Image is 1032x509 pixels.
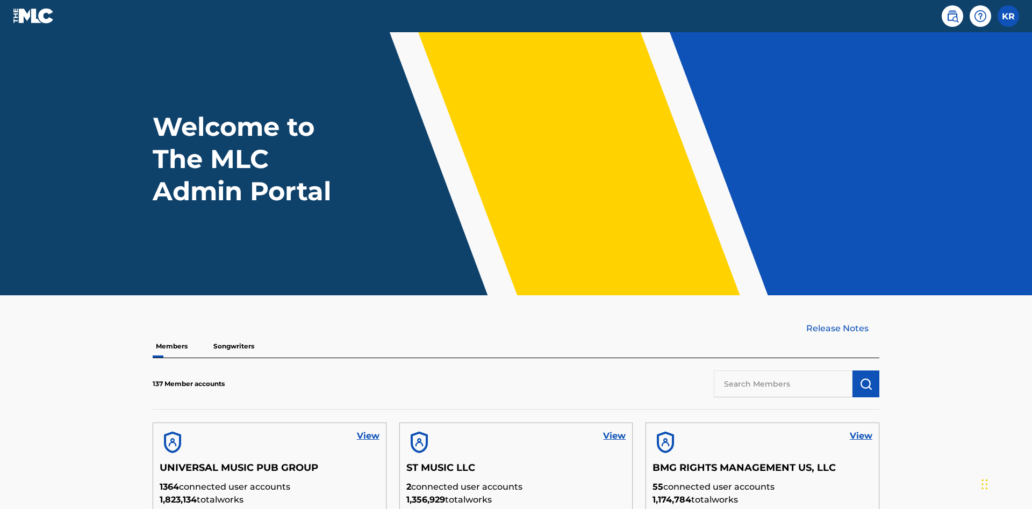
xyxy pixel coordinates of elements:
p: total works [160,493,379,506]
img: MLC Logo [13,8,54,24]
img: account [653,430,678,455]
img: account [160,430,185,455]
a: Public Search [942,5,963,27]
input: Search Members [714,370,852,397]
img: Search Works [859,377,872,390]
a: View [850,430,872,442]
img: search [946,10,959,23]
p: Members [153,335,191,358]
a: Release Notes [806,322,879,335]
a: View [357,430,379,442]
span: 1364 [160,482,179,492]
p: 137 Member accounts [153,379,225,389]
h5: ST MUSIC LLC [406,462,626,481]
a: View [603,430,626,442]
p: connected user accounts [653,481,872,493]
p: Songwriters [210,335,257,358]
span: 1,823,134 [160,495,197,505]
img: account [406,430,432,455]
span: 1,356,929 [406,495,445,505]
h5: UNIVERSAL MUSIC PUB GROUP [160,462,379,481]
span: 55 [653,482,663,492]
h1: Welcome to The MLC Admin Portal [153,111,354,207]
h5: BMG RIGHTS MANAGEMENT US, LLC [653,462,872,481]
span: 2 [406,482,411,492]
img: help [974,10,987,23]
div: Help [970,5,991,27]
span: 1,174,784 [653,495,691,505]
p: connected user accounts [406,481,626,493]
iframe: Chat Widget [978,457,1032,509]
p: connected user accounts [160,481,379,493]
div: Drag [981,468,988,500]
p: total works [406,493,626,506]
div: User Menu [998,5,1019,27]
p: total works [653,493,872,506]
